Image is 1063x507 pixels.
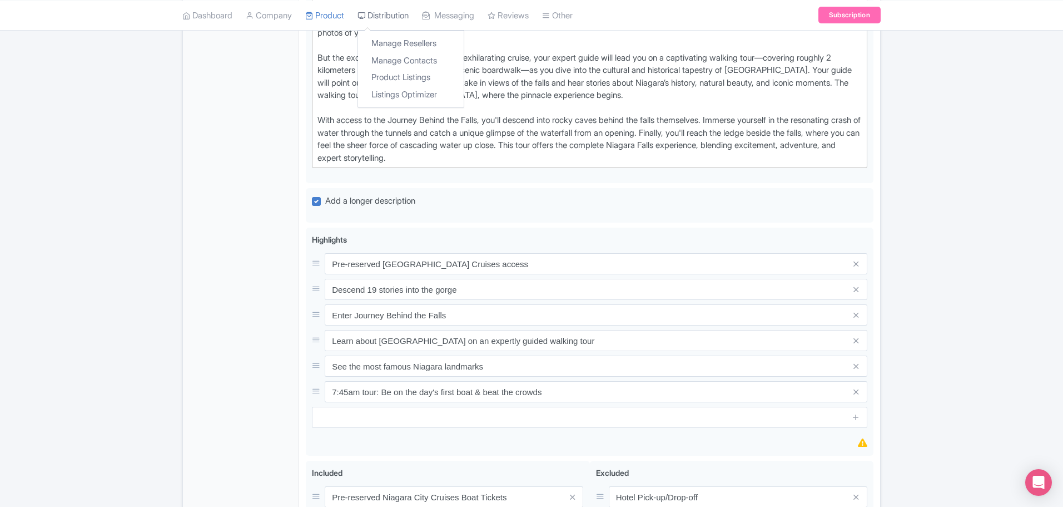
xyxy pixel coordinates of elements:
[358,69,464,86] a: Product Listings
[596,468,629,478] span: Excluded
[312,468,342,478] span: Included
[358,35,464,52] a: Manage Resellers
[325,195,415,206] span: Add a longer description
[818,7,881,23] a: Subscription
[312,235,347,244] span: Highlights
[1025,469,1052,496] div: Open Intercom Messenger
[358,86,464,103] a: Listings Optimizer
[358,52,464,69] a: Manage Contacts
